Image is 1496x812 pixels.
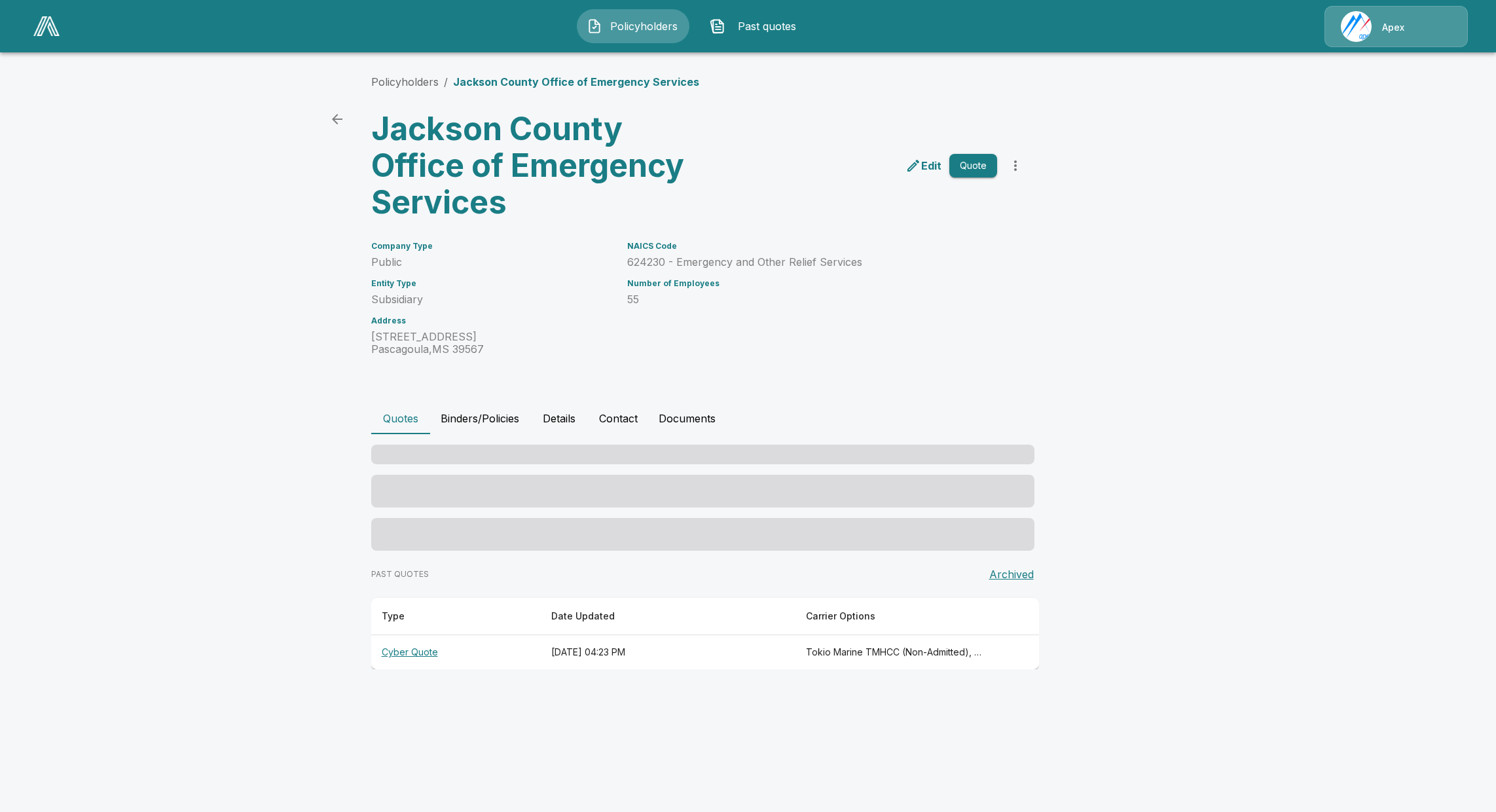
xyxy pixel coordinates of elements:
[648,403,726,434] button: Documents
[795,635,994,670] th: Tokio Marine TMHCC (Non-Admitted), Cowbell (Admitted), Cowbell (Non-Admitted), Coalition (Admitte...
[1382,21,1404,34] p: Apex
[903,155,944,176] a: edit
[541,635,795,670] th: [DATE] 04:23 PM
[627,293,996,306] p: 55
[795,598,994,635] th: Carrier Options
[371,403,430,434] button: Quotes
[371,568,429,580] p: PAST QUOTES
[33,16,60,36] img: AA Logo
[430,403,530,434] button: Binders/Policies
[371,316,612,325] h6: Address
[627,279,996,288] h6: Number of Employees
[589,403,648,434] button: Contact
[371,111,695,221] h3: Jackson County Office of Emergency Services
[1324,6,1468,47] a: Agency IconApex
[1341,11,1372,42] img: Agency Icon
[984,561,1039,587] button: Archived
[453,74,699,90] p: Jackson County Office of Emergency Services
[710,18,725,34] img: Past quotes Icon
[577,9,689,43] button: Policyholders IconPolicyholders
[700,9,812,43] button: Past quotes IconPast quotes
[627,242,996,251] h6: NAICS Code
[587,18,602,34] img: Policyholders Icon
[921,158,941,174] p: Edit
[608,18,680,34] span: Policyholders
[371,403,1125,434] div: policyholder tabs
[371,279,612,288] h6: Entity Type
[371,74,699,90] nav: breadcrumb
[1002,153,1029,179] button: more
[371,256,612,268] p: Public
[371,635,541,670] th: Cyber Quote
[731,18,803,34] span: Past quotes
[371,75,439,88] a: Policyholders
[541,598,795,635] th: Date Updated
[627,256,996,268] p: 624230 - Emergency and Other Relief Services
[371,293,612,306] p: Subsidiary
[949,154,997,178] button: Quote
[371,331,612,356] p: [STREET_ADDRESS] Pascagoula , MS 39567
[530,403,589,434] button: Details
[444,74,448,90] li: /
[371,242,612,251] h6: Company Type
[371,598,1039,669] table: responsive table
[324,106,350,132] a: back
[371,598,541,635] th: Type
